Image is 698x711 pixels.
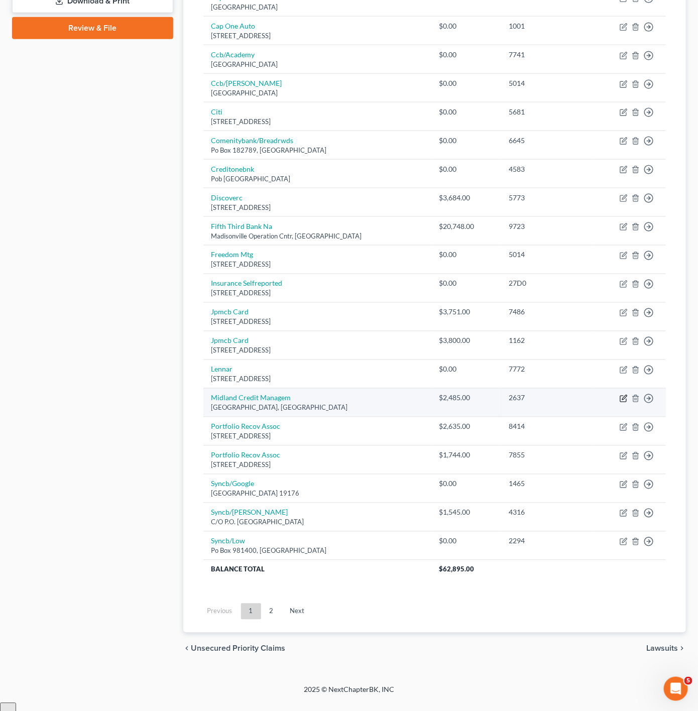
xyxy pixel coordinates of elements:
div: 27D0 [509,279,584,289]
a: Midland Credit Managem [211,394,291,402]
button: chevron_left Unsecured Priority Claims [183,645,286,653]
div: [STREET_ADDRESS] [211,346,423,355]
div: 5014 [509,250,584,260]
div: [STREET_ADDRESS] [211,432,423,441]
button: Lawsuits chevron_right [646,645,686,653]
div: [STREET_ADDRESS] [211,460,423,470]
div: $2,635.00 [439,422,493,432]
th: Balance Total [203,560,431,578]
a: Jpmcb Card [211,336,249,345]
div: $3,800.00 [439,336,493,346]
a: Syncb/Low [211,537,246,545]
div: 8414 [509,422,584,432]
a: Insurance Selfreported [211,279,283,288]
i: chevron_left [183,645,191,653]
div: [GEOGRAPHIC_DATA] 19176 [211,489,423,499]
div: 1465 [509,479,584,489]
a: Jpmcb Card [211,308,249,316]
div: $2,485.00 [439,393,493,403]
a: 2 [262,604,282,620]
div: 2294 [509,536,584,546]
span: $62,895.00 [439,565,474,573]
iframe: Intercom live chat [664,677,688,701]
a: Lennar [211,365,233,374]
div: $1,545.00 [439,508,493,518]
div: 4316 [509,508,584,518]
a: Syncb/[PERSON_NAME] [211,508,288,517]
span: Lawsuits [646,645,678,653]
a: 1 [241,604,261,620]
div: 7855 [509,450,584,460]
div: [STREET_ADDRESS] [211,317,423,327]
div: 7486 [509,307,584,317]
a: Syncb/Google [211,480,255,488]
div: $3,751.00 [439,307,493,317]
div: 1162 [509,336,584,346]
span: Unsecured Priority Claims [191,645,286,653]
a: Portfolio Recov Assoc [211,422,281,431]
div: 2637 [509,393,584,403]
div: $0.00 [439,279,493,289]
div: $0.00 [439,365,493,375]
div: 7772 [509,365,584,375]
span: 5 [684,677,692,685]
a: Freedom Mtg [211,251,254,259]
div: C/O P.O. [GEOGRAPHIC_DATA] [211,518,423,527]
div: [STREET_ADDRESS] [211,260,423,270]
a: Portfolio Recov Assoc [211,451,281,459]
div: [GEOGRAPHIC_DATA], [GEOGRAPHIC_DATA] [211,403,423,413]
div: [STREET_ADDRESS] [211,375,423,384]
div: 2025 © NextChapterBK, INC [63,685,635,703]
div: [STREET_ADDRESS] [211,289,423,298]
div: $1,744.00 [439,450,493,460]
div: Po Box 981400, [GEOGRAPHIC_DATA] [211,546,423,556]
div: $0.00 [439,250,493,260]
i: chevron_right [678,645,686,653]
div: $0.00 [439,536,493,546]
div: $0.00 [439,479,493,489]
a: Next [282,604,313,620]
